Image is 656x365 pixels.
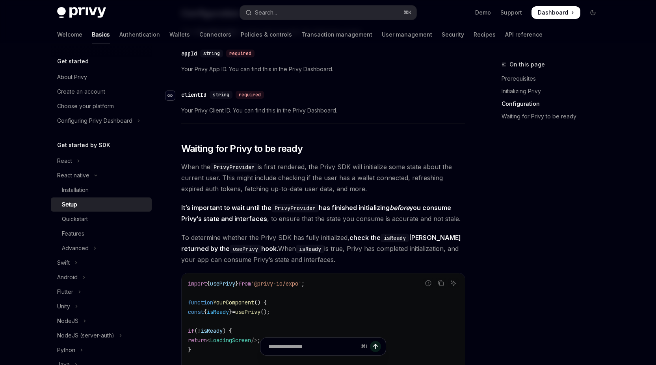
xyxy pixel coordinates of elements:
[57,101,114,111] div: Choose your platform
[51,85,152,99] a: Create an account
[57,273,78,282] div: Android
[188,299,213,306] span: function
[57,156,72,166] div: React
[229,308,232,315] span: }
[188,280,207,287] span: import
[194,327,197,334] span: (
[210,163,258,171] code: PrivyProvider
[448,278,459,288] button: Ask AI
[57,7,106,18] img: dark logo
[57,140,110,150] h5: Get started by SDK
[188,308,204,315] span: const
[62,200,77,209] div: Setup
[57,331,114,340] div: NodeJS (server-auth)
[241,25,292,44] a: Policies & controls
[51,241,152,255] button: Toggle Advanced section
[181,204,451,223] strong: It’s important to wait until the has finished initializing you consume Privy’s state and interfaces
[51,343,152,357] button: Toggle Python section
[62,243,89,253] div: Advanced
[92,25,110,44] a: Basics
[260,308,270,315] span: ();
[226,50,255,57] div: required
[199,25,231,44] a: Connectors
[62,229,84,238] div: Features
[203,50,220,57] span: string
[223,327,232,334] span: ) {
[268,338,358,355] input: Ask a question...
[181,142,303,155] span: Waiting for Privy to be ready
[51,285,152,299] button: Toggle Flutter section
[51,154,152,168] button: Toggle React section
[62,185,89,195] div: Installation
[207,308,229,315] span: isReady
[51,168,152,182] button: Toggle React native section
[165,88,181,103] a: Navigate to header
[538,9,568,17] span: Dashboard
[235,308,260,315] span: usePrivy
[240,6,416,20] button: Open search
[502,85,606,98] a: Initializing Privy
[251,280,301,287] span: '@privy-io/expo'
[51,70,152,84] a: About Privy
[57,87,105,96] div: Create an account
[181,50,197,57] div: appId
[502,72,606,85] a: Prerequisites
[57,171,89,180] div: React native
[423,278,433,288] button: Report incorrect code
[370,341,381,352] button: Send message
[474,25,496,44] a: Recipes
[51,197,152,212] a: Setup
[204,308,207,315] span: {
[502,110,606,123] a: Waiting for Privy to be ready
[57,25,82,44] a: Welcome
[236,91,264,99] div: required
[57,57,89,66] h5: Get started
[505,25,543,44] a: API reference
[51,299,152,313] button: Toggle Unity section
[51,256,152,270] button: Toggle Swift section
[57,116,132,125] div: Configuring Privy Dashboard
[531,6,580,19] a: Dashboard
[210,280,235,287] span: usePrivy
[188,327,194,334] span: if
[181,232,465,265] span: To determine whether the Privy SDK has fully initialized, When is true, Privy has completed initi...
[181,161,465,194] span: When the is first rendered, the Privy SDK will initialize some state about the current user. This...
[235,280,238,287] span: }
[51,314,152,328] button: Toggle NodeJS section
[475,9,491,17] a: Demo
[57,302,70,311] div: Unity
[500,9,522,17] a: Support
[442,25,464,44] a: Security
[51,99,152,113] a: Choose your platform
[587,6,599,19] button: Toggle dark mode
[255,8,277,17] div: Search...
[254,299,267,306] span: () {
[201,327,223,334] span: isReady
[381,234,409,242] code: isReady
[57,345,75,355] div: Python
[230,245,261,253] code: usePrivy
[62,214,88,224] div: Quickstart
[57,287,73,297] div: Flutter
[301,280,305,287] span: ;
[181,202,465,224] span: , to ensure that the state you consume is accurate and not stale.
[197,327,201,334] span: !
[51,114,152,128] button: Toggle Configuring Privy Dashboard section
[390,204,409,212] em: before
[181,65,465,74] span: Your Privy App ID. You can find this in the Privy Dashboard.
[169,25,190,44] a: Wallets
[301,25,372,44] a: Transaction management
[119,25,160,44] a: Authentication
[271,204,319,212] code: PrivyProvider
[403,9,412,16] span: ⌘ K
[232,308,235,315] span: =
[181,106,465,115] span: Your Privy Client ID. You can find this in the Privy Dashboard.
[436,278,446,288] button: Copy the contents from the code block
[296,245,324,253] code: isReady
[57,316,78,326] div: NodeJS
[213,92,229,98] span: string
[57,72,87,82] div: About Privy
[509,60,545,69] span: On this page
[238,280,251,287] span: from
[51,183,152,197] a: Installation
